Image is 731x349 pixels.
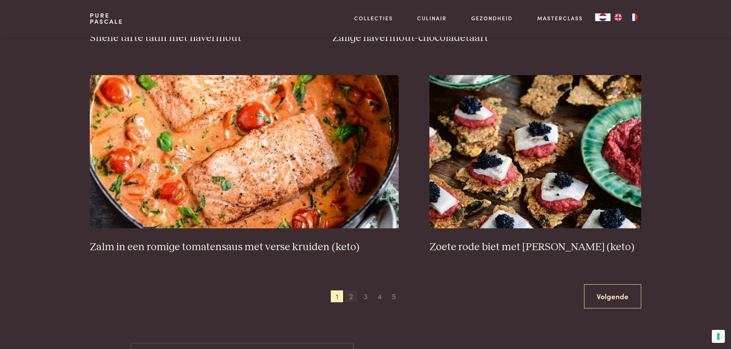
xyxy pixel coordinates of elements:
[626,13,641,21] a: FR
[429,75,641,228] img: Zoete rode biet met zure haring (keto)
[595,13,641,21] aside: Language selected: Nederlands
[417,14,447,22] a: Culinair
[90,75,399,254] a: Zalm in een romige tomatensaus met verse kruiden (keto) Zalm in een romige tomatensaus met verse ...
[471,14,513,22] a: Gezondheid
[90,75,399,228] img: Zalm in een romige tomatensaus met verse kruiden (keto)
[374,290,386,303] span: 4
[90,241,399,254] h3: Zalm in een romige tomatensaus met verse kruiden (keto)
[595,13,611,21] div: Language
[611,13,641,21] ul: Language list
[611,13,626,21] a: EN
[360,290,372,303] span: 3
[537,14,583,22] a: Masterclass
[345,290,357,303] span: 2
[595,13,611,21] a: NL
[429,241,641,254] h3: Zoete rode biet met [PERSON_NAME] (keto)
[354,14,393,22] a: Collecties
[429,75,641,254] a: Zoete rode biet met zure haring (keto) Zoete rode biet met [PERSON_NAME] (keto)
[90,31,302,45] h3: Snelle tarte tatin met havermout
[388,290,400,303] span: 5
[712,330,725,343] button: Uw voorkeuren voor toestemming voor trackingtechnologieën
[90,12,123,25] a: PurePascale
[332,31,641,45] h3: Zalige havermout-chocoladetaart
[584,284,641,308] a: Volgende
[331,290,343,303] span: 1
